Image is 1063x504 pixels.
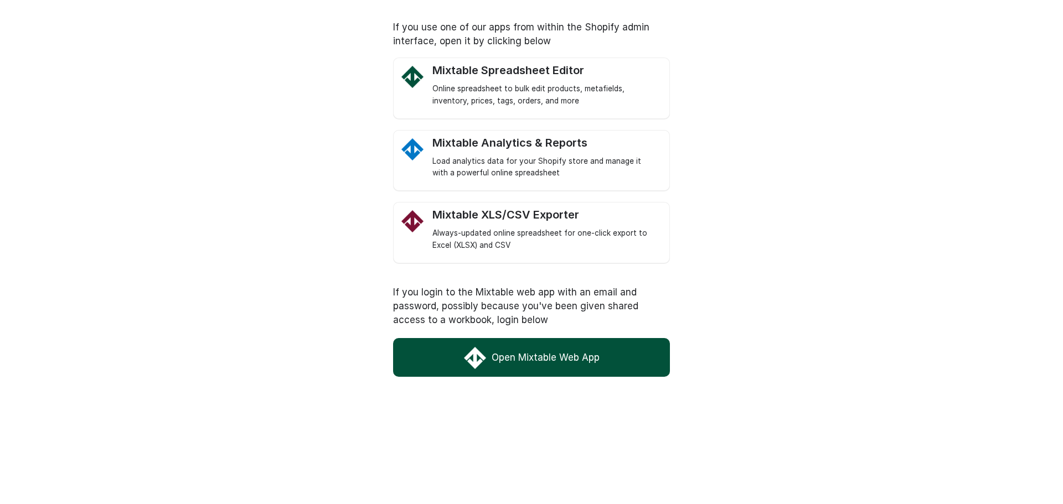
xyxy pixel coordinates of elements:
div: Mixtable XLS/CSV Exporter [432,208,658,222]
img: Mixtable Analytics [401,138,424,160]
img: Mixtable Web App [464,347,486,369]
div: Always-updated online spreadsheet for one-click export to Excel (XLSX) and CSV [432,227,658,252]
div: Online spreadsheet to bulk edit products, metafields, inventory, prices, tags, orders, and more [432,83,658,107]
a: Open Mixtable Web App [393,338,670,377]
img: Mixtable Spreadsheet Editor Logo [401,66,424,88]
p: If you use one of our apps from within the Shopify admin interface, open it by clicking below [393,20,670,48]
div: Load analytics data for your Shopify store and manage it with a powerful online spreadsheet [432,155,658,180]
div: Mixtable Spreadsheet Editor [432,64,658,77]
p: If you login to the Mixtable web app with an email and password, possibly because you've been giv... [393,285,670,327]
div: Mixtable Analytics & Reports [432,136,658,150]
a: Mixtable Excel and CSV Exporter app Logo Mixtable XLS/CSV Exporter Always-updated online spreadsh... [432,208,658,252]
img: Mixtable Excel and CSV Exporter app Logo [401,210,424,232]
a: Mixtable Analytics Mixtable Analytics & Reports Load analytics data for your Shopify store and ma... [432,136,658,180]
a: Mixtable Spreadsheet Editor Logo Mixtable Spreadsheet Editor Online spreadsheet to bulk edit prod... [432,64,658,107]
